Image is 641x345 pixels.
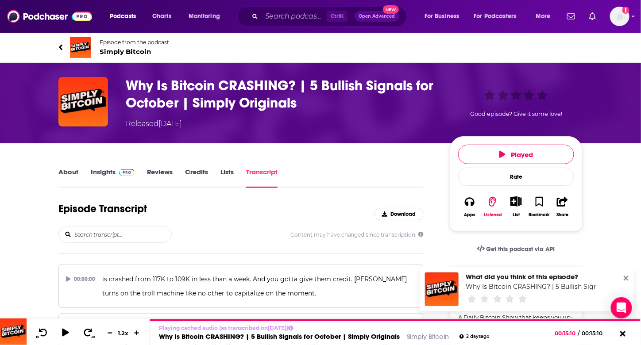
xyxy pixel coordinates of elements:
img: Why Is Bitcoin CRASHING? | 5 Bullish Signals for October | Simply Originals [58,77,108,126]
div: Released [DATE] [126,119,182,129]
a: Show notifications dropdown [564,9,579,24]
span: Open Advanced [359,14,395,19]
button: Apps [458,191,481,223]
button: open menu [104,9,147,23]
button: 10 [34,328,51,339]
span: Episode from the podcast [100,39,169,46]
span: Podcasts [110,10,136,23]
div: Bookmark [529,212,550,218]
a: Credits [185,168,208,188]
button: Share [551,191,574,223]
span: Ctrl K [327,11,348,22]
button: open menu [182,9,232,23]
span: Simply Bitcoin [100,47,169,56]
span: Charts [152,10,171,23]
span: For Podcasters [474,10,517,23]
span: Good episode? Give it some love! [470,111,562,117]
button: 30 [80,328,97,339]
div: Listened [484,212,502,218]
span: Monitoring [189,10,220,23]
button: open menu [468,9,529,23]
div: List [513,212,520,218]
a: Simply Bitcoin [407,332,449,341]
img: Why Is Bitcoin CRASHING? | 5 Bullish Signals for October | Simply Originals [425,272,459,306]
svg: Add a profile image [622,7,629,14]
a: Lists [220,168,234,188]
h1: Episode Transcript [58,202,147,215]
a: Get this podcast via API [470,238,562,260]
img: Podchaser - Follow, Share and Rate Podcasts [7,8,92,25]
button: Listened [481,191,504,223]
div: Show More ButtonList [505,191,528,223]
span: 00:15:10 [555,330,578,337]
a: Why Is Bitcoin CRASHING? | 5 Bullish Signals for October | Simply Originals [159,332,400,341]
a: Charts [147,9,177,23]
div: Open Intercom Messenger [611,297,632,318]
span: More [536,10,551,23]
button: Open AdvancedNew [355,11,399,22]
div: 2 days ago [460,334,489,339]
img: Podchaser Pro [119,169,135,176]
a: InsightsPodchaser Pro [91,168,135,188]
span: Download [391,211,416,217]
a: Transcript [246,168,278,188]
span: / [578,330,580,337]
span: Content may have changed since transcription. [290,231,424,238]
div: 00:00:00 [66,272,96,286]
span: Get this podcast via API [487,245,555,253]
button: 00:00:00is crashed from 117K to 109K in less than a week. And you gotta give them credit. [PERSON... [58,264,424,308]
span: 10 [36,335,39,339]
img: Simply Bitcoin [70,37,91,58]
div: 1.2 x [116,330,131,337]
div: Apps [464,212,475,218]
button: Download [375,208,424,220]
a: A Daily Bitcoin Show that keeps you up-to-date with the peaceful Bitcoin revolution. [458,313,574,339]
a: Show notifications dropdown [586,9,599,24]
span: 00:15:10 [580,330,612,337]
span: is crashed from 117K to 109K in less than a week. And you gotta give them credit. [PERSON_NAME] t... [103,275,409,297]
a: Simply BitcoinEpisode from the podcastSimply Bitcoin [58,37,583,58]
img: User Profile [610,7,629,26]
div: Rate [458,168,574,186]
span: For Business [425,10,460,23]
span: 30 [92,335,95,339]
input: Search podcasts, credits, & more... [262,9,327,23]
h3: Why Is Bitcoin CRASHING? | 5 Bullish Signals for October | Simply Originals [126,77,436,111]
button: Show More Button [507,196,525,206]
a: Reviews [147,168,173,188]
input: Search transcript... [73,226,171,242]
button: open menu [529,9,562,23]
div: Share [556,212,568,218]
span: Logged in as nbaderrubenstein [610,7,629,26]
button: Bookmark [528,191,551,223]
button: Played [458,145,574,164]
div: Search podcasts, credits, & more... [246,6,415,27]
span: New [383,5,399,14]
a: About [58,168,78,188]
span: Played [499,150,533,159]
button: Show profile menu [610,7,629,26]
p: Playing cached audio (as transcribed on [DATE] ) [159,325,489,331]
button: open menu [418,9,471,23]
div: What did you think of this episode? [466,272,596,281]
